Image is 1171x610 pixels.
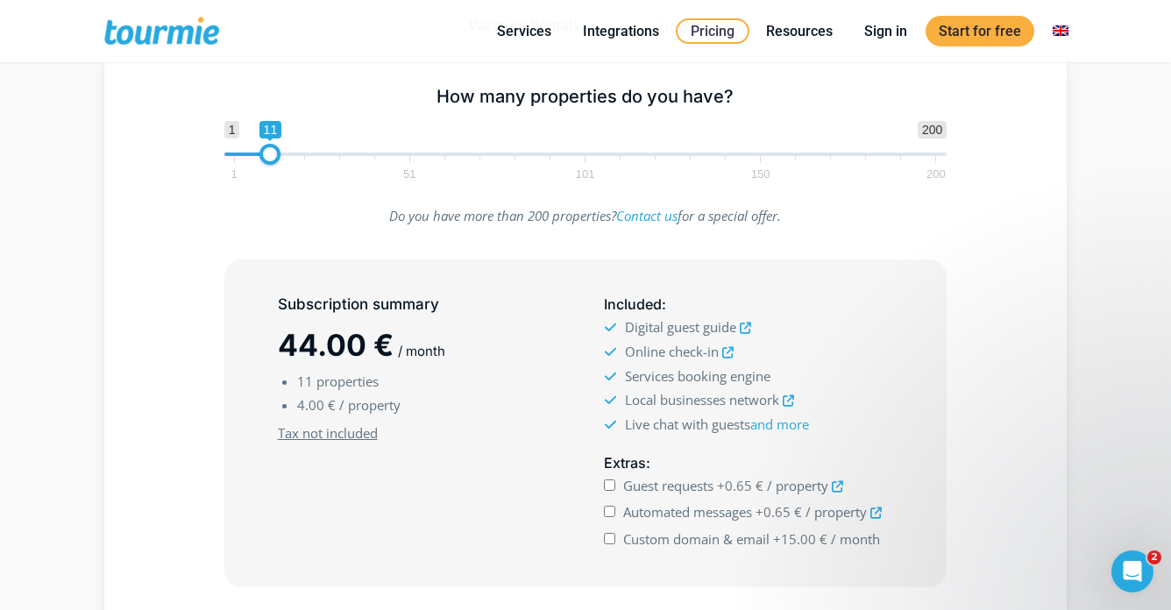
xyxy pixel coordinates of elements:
[573,170,598,178] span: 101
[756,503,802,521] span: +0.65 €
[749,170,773,178] span: 150
[570,20,672,42] a: Integrations
[750,415,809,433] a: and more
[224,204,947,228] p: Do you have more than 200 properties? for a special offer.
[228,170,239,178] span: 1
[623,530,770,548] span: Custom domain & email
[259,121,282,138] span: 11
[717,477,763,494] span: +0.65 €
[753,20,846,42] a: Resources
[484,20,564,42] a: Services
[297,396,336,414] span: 4.00 €
[224,121,240,138] span: 1
[398,343,445,359] span: / month
[924,170,948,178] span: 200
[806,503,867,521] span: / property
[278,424,378,442] u: Tax not included
[926,16,1034,46] a: Start for free
[623,477,713,494] span: Guest requests
[316,372,379,390] span: properties
[604,452,893,474] h5: :
[767,477,828,494] span: / property
[401,170,418,178] span: 51
[604,295,662,313] span: Included
[625,343,719,360] span: Online check-in
[278,294,567,316] h5: Subscription summary
[625,367,770,385] span: Services booking engine
[623,503,752,521] span: Automated messages
[773,530,827,548] span: +15.00 €
[604,454,646,472] span: Extras
[851,20,920,42] a: Sign in
[1111,550,1153,592] iframe: Intercom live chat
[831,530,880,548] span: / month
[676,18,749,44] a: Pricing
[625,415,809,433] span: Live chat with guests
[918,121,947,138] span: 200
[604,294,893,316] h5: :
[616,207,678,224] a: Contact us
[1147,550,1161,564] span: 2
[625,318,736,336] span: Digital guest guide
[625,391,779,408] span: Local businesses network
[224,86,947,108] h5: How many properties do you have?
[297,372,313,390] span: 11
[339,396,401,414] span: / property
[278,327,394,363] span: 44.00 €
